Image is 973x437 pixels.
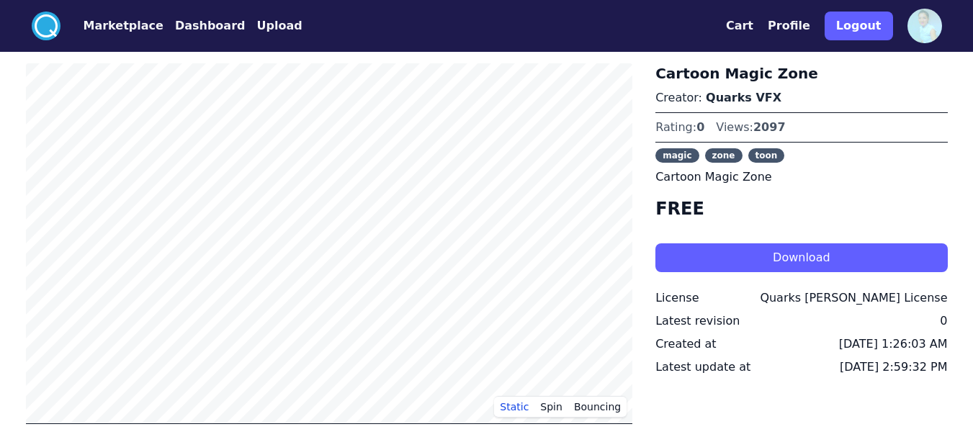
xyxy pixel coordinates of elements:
span: 0 [696,120,704,134]
a: Marketplace [60,17,163,35]
div: 0 [940,312,947,330]
a: Logout [825,6,893,46]
button: Dashboard [175,17,246,35]
button: Cart [726,17,753,35]
div: [DATE] 1:26:03 AM [839,335,948,353]
div: [DATE] 2:59:32 PM [840,359,947,376]
a: Upload [245,17,302,35]
h3: Cartoon Magic Zone [655,63,947,84]
span: 2097 [753,120,786,134]
div: Latest revision [655,312,740,330]
div: Rating: [655,119,704,136]
div: License [655,289,699,307]
div: Latest update at [655,359,750,376]
h4: FREE [655,197,947,220]
div: Created at [655,335,716,353]
div: Views: [716,119,785,136]
button: Spin [534,396,568,418]
button: Bouncing [568,396,627,418]
p: Creator: [655,89,947,107]
button: Profile [768,17,810,35]
button: Marketplace [84,17,163,35]
button: Logout [825,12,893,40]
span: zone [705,148,743,163]
button: Static [494,396,534,418]
a: Dashboard [163,17,246,35]
p: Cartoon Magic Zone [655,168,947,186]
button: Upload [256,17,302,35]
span: magic [655,148,699,163]
img: profile [907,9,942,43]
a: Quarks VFX [706,91,781,104]
span: toon [748,148,785,163]
button: Download [655,243,947,272]
div: Quarks [PERSON_NAME] License [760,289,947,307]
